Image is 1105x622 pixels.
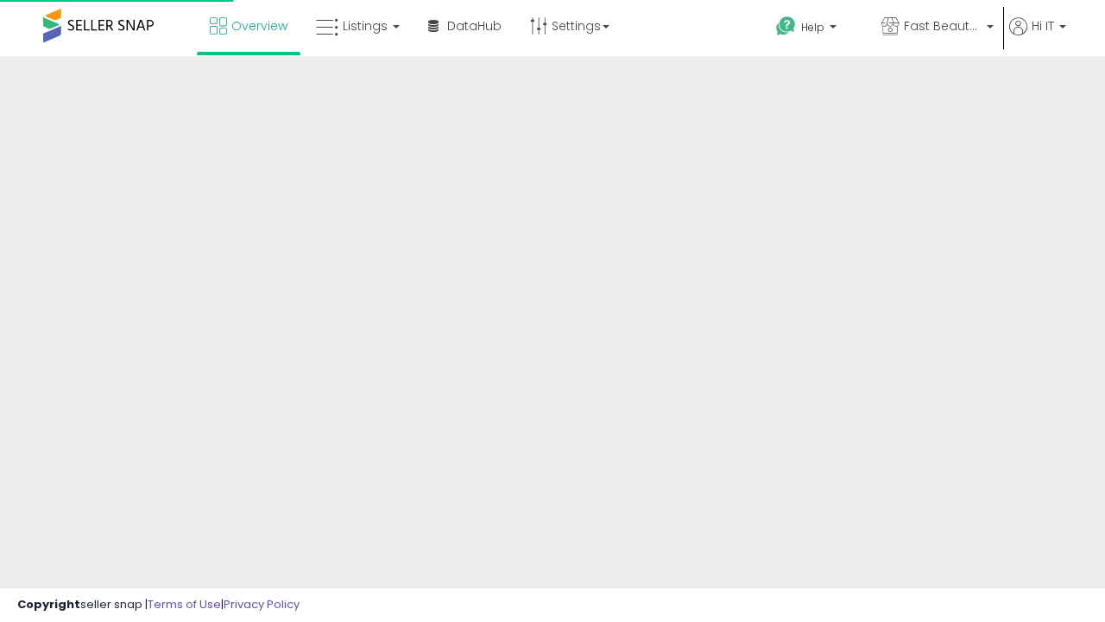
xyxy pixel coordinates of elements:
[224,596,300,612] a: Privacy Policy
[775,16,797,37] i: Get Help
[343,17,388,35] span: Listings
[17,596,80,612] strong: Copyright
[1009,17,1066,56] a: Hi IT
[17,597,300,613] div: seller snap | |
[231,17,287,35] span: Overview
[1032,17,1054,35] span: Hi IT
[148,596,221,612] a: Terms of Use
[762,3,866,56] a: Help
[447,17,502,35] span: DataHub
[801,20,824,35] span: Help
[904,17,982,35] span: Fast Beauty ([GEOGRAPHIC_DATA])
